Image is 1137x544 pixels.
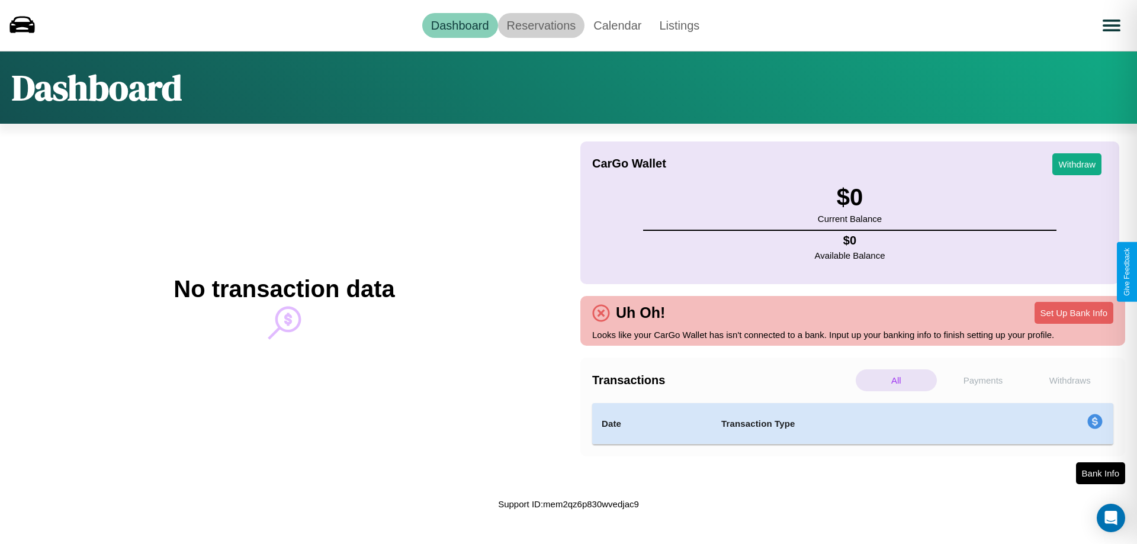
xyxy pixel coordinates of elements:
[856,369,937,391] p: All
[584,13,650,38] a: Calendar
[721,417,990,431] h4: Transaction Type
[815,234,885,247] h4: $ 0
[1097,504,1125,532] div: Open Intercom Messenger
[592,403,1113,445] table: simple table
[1076,462,1125,484] button: Bank Info
[818,211,882,227] p: Current Balance
[422,13,498,38] a: Dashboard
[592,374,853,387] h4: Transactions
[592,327,1113,343] p: Looks like your CarGo Wallet has isn't connected to a bank. Input up your banking info to finish ...
[12,63,182,112] h1: Dashboard
[943,369,1024,391] p: Payments
[1029,369,1110,391] p: Withdraws
[610,304,671,321] h4: Uh Oh!
[498,13,585,38] a: Reservations
[592,157,666,170] h4: CarGo Wallet
[1123,248,1131,296] div: Give Feedback
[1052,153,1101,175] button: Withdraw
[174,276,394,302] h2: No transaction data
[498,496,639,512] p: Support ID: mem2qz6p830wvedjac9
[602,417,702,431] h4: Date
[818,184,882,211] h3: $ 0
[1035,302,1113,324] button: Set Up Bank Info
[1095,9,1128,42] button: Open menu
[815,247,885,263] p: Available Balance
[650,13,708,38] a: Listings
